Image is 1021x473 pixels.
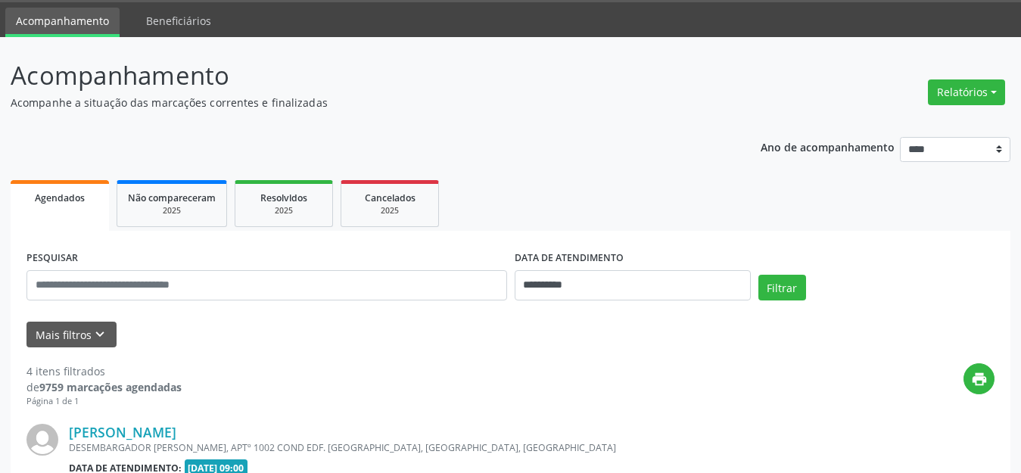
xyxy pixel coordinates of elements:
[365,191,416,204] span: Cancelados
[92,326,108,343] i: keyboard_arrow_down
[26,247,78,270] label: PESQUISAR
[5,8,120,37] a: Acompanhamento
[26,424,58,456] img: img
[135,8,222,34] a: Beneficiários
[69,441,767,454] div: DESEMBARGADOR [PERSON_NAME], APTº 1002 COND EDF. [GEOGRAPHIC_DATA], [GEOGRAPHIC_DATA], [GEOGRAPHI...
[26,395,182,408] div: Página 1 de 1
[352,205,428,216] div: 2025
[928,79,1005,105] button: Relatórios
[963,363,995,394] button: print
[26,322,117,348] button: Mais filtroskeyboard_arrow_down
[69,424,176,440] a: [PERSON_NAME]
[26,363,182,379] div: 4 itens filtrados
[39,380,182,394] strong: 9759 marcações agendadas
[35,191,85,204] span: Agendados
[260,191,307,204] span: Resolvidos
[128,191,216,204] span: Não compareceram
[515,247,624,270] label: DATA DE ATENDIMENTO
[758,275,806,300] button: Filtrar
[246,205,322,216] div: 2025
[128,205,216,216] div: 2025
[761,137,895,156] p: Ano de acompanhamento
[11,95,711,110] p: Acompanhe a situação das marcações correntes e finalizadas
[26,379,182,395] div: de
[11,57,711,95] p: Acompanhamento
[971,371,988,387] i: print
